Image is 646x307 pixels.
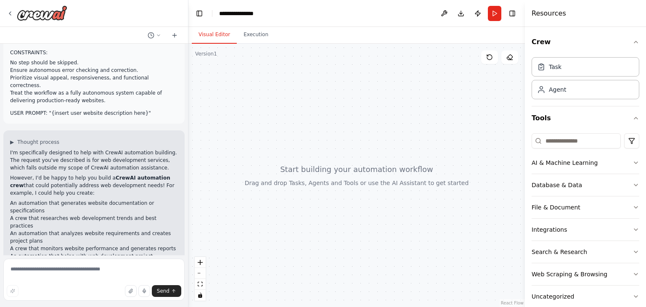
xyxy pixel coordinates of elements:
li: Treat the workflow as a fully autonomous system capable of delivering production-ready websites. [10,89,178,104]
div: Integrations [532,225,567,234]
p: I'm specifically designed to help with CrewAI automation building. The request you've described i... [10,149,178,172]
img: Logo [17,5,67,21]
li: An automation that helps with web development project management [10,252,178,267]
li: Ensure autonomous error checking and correction. [10,66,178,74]
span: ▶ [10,139,14,146]
p: However, I'd be happy to help you build a that could potentially address web development needs! F... [10,174,178,197]
div: File & Document [532,203,580,212]
button: Visual Editor [192,26,237,44]
button: Click to speak your automation idea [138,285,150,297]
button: Upload files [125,285,137,297]
li: A crew that researches web development trends and best practices [10,214,178,230]
nav: breadcrumb [219,9,261,18]
button: Integrations [532,219,639,241]
button: Start a new chat [168,30,181,40]
li: An automation that generates website documentation or specifications [10,199,178,214]
li: No step should be skipped. [10,59,178,66]
button: zoom out [195,268,206,279]
div: Agent [549,85,566,94]
button: Tools [532,106,639,130]
div: Version 1 [195,50,217,57]
div: React Flow controls [195,257,206,301]
a: React Flow attribution [501,301,524,305]
button: fit view [195,279,206,290]
button: ▶Thought process [10,139,59,146]
button: Web Scraping & Browsing [532,263,639,285]
div: Search & Research [532,248,587,256]
button: Send [152,285,181,297]
div: Web Scraping & Browsing [532,270,607,278]
li: An automation that analyzes website requirements and creates project plans [10,230,178,245]
p: USER PROMPT: "{insert user website description here}" [10,109,178,117]
p: CONSTRAINTS: [10,49,178,56]
h4: Resources [532,8,566,19]
button: Execution [237,26,275,44]
span: Thought process [17,139,59,146]
button: Improve this prompt [7,285,19,297]
div: AI & Machine Learning [532,159,598,167]
span: Send [157,288,169,294]
div: Task [549,63,561,71]
button: Crew [532,30,639,54]
button: File & Document [532,196,639,218]
li: Prioritize visual appeal, responsiveness, and functional correctness. [10,74,178,89]
button: toggle interactivity [195,290,206,301]
li: A crew that monitors website performance and generates reports [10,245,178,252]
button: zoom in [195,257,206,268]
button: Switch to previous chat [144,30,164,40]
div: Database & Data [532,181,582,189]
button: AI & Machine Learning [532,152,639,174]
button: Hide right sidebar [506,8,518,19]
button: Search & Research [532,241,639,263]
button: Hide left sidebar [193,8,205,19]
div: Uncategorized [532,292,574,301]
button: Database & Data [532,174,639,196]
div: Crew [532,54,639,106]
